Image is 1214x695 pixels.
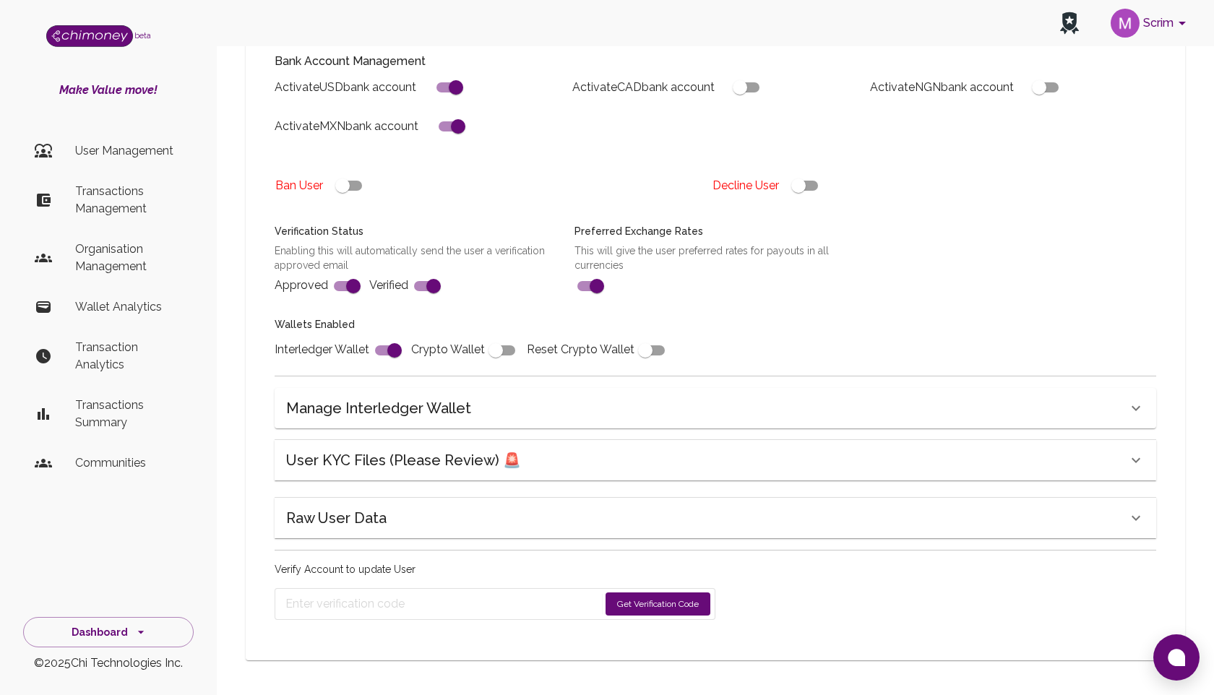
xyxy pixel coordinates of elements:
[606,592,710,616] button: Get Verification Code
[275,317,707,333] h6: Wallets Enabled
[275,498,1156,538] div: Raw User Data
[75,298,182,316] p: Wallet Analytics
[275,243,557,272] p: Enabling this will automatically send the user a verification approved email
[285,592,599,616] input: Enter verification code
[572,77,715,98] h6: Activate CAD bank account
[1105,4,1197,42] button: account of current user
[23,617,194,648] button: Dashboard
[275,116,418,137] h6: Activate MXN bank account
[574,224,857,240] h6: Preferred Exchange Rates
[275,440,1156,480] div: User KYC Files (Please Review) 🚨
[275,177,323,194] p: Ban User
[75,454,182,472] p: Communities
[275,388,1156,428] div: Manage Interledger Wallet
[870,77,1014,98] h6: Activate NGN bank account
[275,53,1156,70] p: Bank Account Management
[1111,9,1140,38] img: avatar
[1153,634,1200,681] button: Open chat window
[134,31,151,40] span: beta
[75,397,182,431] p: Transactions Summary
[75,241,182,275] p: Organisation Management
[574,243,857,272] p: This will give the user preferred rates for payouts in all currencies
[75,183,182,217] p: Transactions Management
[75,142,182,160] p: User Management
[275,77,416,98] h6: Activate USD bank account
[257,207,557,300] div: Approved Verified
[713,177,779,194] p: Decline User
[275,562,715,577] p: Verify Account to update User
[275,224,557,240] h6: Verification Status
[286,397,471,420] h6: Manage Interledger Wallet
[286,449,521,472] h6: User KYC Files (Please Review) 🚨
[257,300,707,364] div: Interledger Wallet Crypto Wallet Reset Crypto Wallet
[75,339,182,374] p: Transaction Analytics
[286,506,387,530] h6: Raw User Data
[46,25,133,47] img: Logo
